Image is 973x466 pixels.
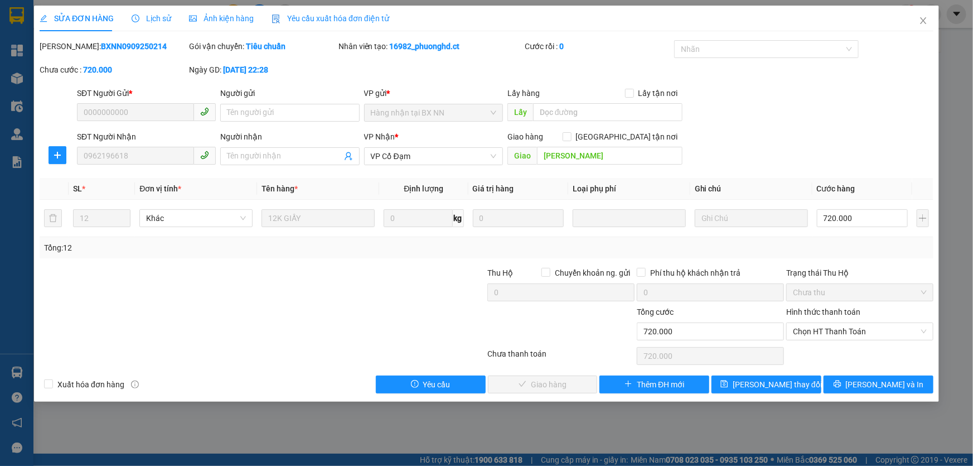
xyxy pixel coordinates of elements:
[572,131,682,143] span: [GEOGRAPHIC_DATA] tận nơi
[487,268,513,277] span: Thu Hộ
[507,132,543,141] span: Giao hàng
[507,89,540,98] span: Lấy hàng
[550,267,635,279] span: Chuyển khoản ng. gửi
[411,380,419,389] span: exclamation-circle
[733,378,822,391] span: [PERSON_NAME] thay đổi
[793,284,927,301] span: Chưa thu
[220,87,359,99] div: Người gửi
[371,104,496,121] span: Hàng nhận tại BX NN
[637,308,674,316] span: Tổng cước
[786,308,860,316] label: Hình thức thanh toán
[599,376,709,393] button: plusThêm ĐH mới
[364,87,503,99] div: VP gửi
[262,209,375,227] input: VD: Bàn, Ghế
[473,184,514,193] span: Giá trị hàng
[834,380,841,389] span: printer
[559,42,564,51] b: 0
[40,15,47,22] span: edit
[525,40,672,52] div: Cước rồi :
[344,152,353,161] span: user-add
[101,42,167,51] b: BXNN0909250214
[690,178,812,200] th: Ghi chú
[200,151,209,160] span: phone
[189,64,336,76] div: Ngày GD:
[262,184,298,193] span: Tên hàng
[507,147,537,165] span: Giao
[634,87,682,99] span: Lấy tận nơi
[625,380,632,389] span: plus
[189,40,336,52] div: Gói vận chuyển:
[40,14,114,23] span: SỬA ĐƠN HÀNG
[817,184,855,193] span: Cước hàng
[139,184,181,193] span: Đơn vị tính
[132,14,171,23] span: Lịch sử
[376,376,486,393] button: exclamation-circleYêu cầu
[846,378,924,391] span: [PERSON_NAME] và In
[711,376,821,393] button: save[PERSON_NAME] thay đổi
[200,107,209,116] span: phone
[77,87,216,99] div: SĐT Người Gửi
[919,16,928,25] span: close
[220,131,359,143] div: Người nhận
[488,376,598,393] button: checkGiao hàng
[40,40,187,52] div: [PERSON_NAME]:
[44,242,376,254] div: Tổng: 12
[146,210,246,227] span: Khác
[83,65,112,74] b: 720.000
[533,103,682,121] input: Dọc đường
[131,381,139,388] span: info-circle
[568,178,690,200] th: Loại phụ phí
[473,209,564,227] input: 0
[73,184,82,193] span: SL
[223,65,268,74] b: [DATE] 22:28
[637,378,684,391] span: Thêm ĐH mới
[786,267,933,279] div: Trạng thái Thu Hộ
[189,14,254,23] span: Ảnh kiện hàng
[49,151,66,160] span: plus
[453,209,464,227] span: kg
[189,15,197,22] span: picture
[917,209,929,227] button: plus
[338,40,523,52] div: Nhân viên tạo:
[53,378,129,391] span: Xuất hóa đơn hàng
[132,15,139,22] span: clock-circle
[646,267,745,279] span: Phí thu hộ khách nhận trả
[695,209,808,227] input: Ghi Chú
[40,64,187,76] div: Chưa cước :
[272,15,280,23] img: icon
[793,323,927,340] span: Chọn HT Thanh Toán
[487,348,636,367] div: Chưa thanh toán
[507,103,533,121] span: Lấy
[720,380,728,389] span: save
[49,146,66,164] button: plus
[364,132,395,141] span: VP Nhận
[423,378,451,391] span: Yêu cầu
[371,148,496,165] span: VP Cổ Đạm
[824,376,933,393] button: printer[PERSON_NAME] và In
[908,6,939,37] button: Close
[390,42,460,51] b: 16982_phuonghd.ct
[77,131,216,143] div: SĐT Người Nhận
[272,14,389,23] span: Yêu cầu xuất hóa đơn điện tử
[537,147,682,165] input: Dọc đường
[246,42,285,51] b: Tiêu chuẩn
[404,184,443,193] span: Định lượng
[44,209,62,227] button: delete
